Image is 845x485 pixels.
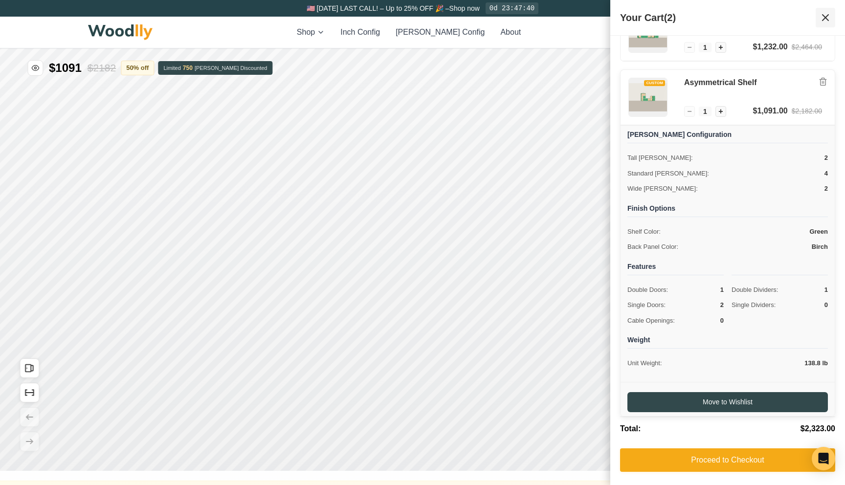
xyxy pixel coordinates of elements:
[620,448,835,472] button: Proceed to Checkout
[715,106,726,117] button: Increase quantity
[627,300,666,310] span: Single Doors:
[627,283,724,297] div: Doors that split in the middle and open from both sides
[627,169,709,178] span: Standard [PERSON_NAME]:
[753,105,788,117] div: $1,091.00
[792,42,822,52] div: $2,464.00
[812,447,835,470] div: Open Intercom Messenger
[687,135,827,156] button: Add to Cart
[792,106,822,116] div: $2,182.00
[620,423,641,435] span: Total:
[449,4,480,12] a: Shop now
[627,203,828,217] h4: Finish Options
[500,26,521,38] button: About
[684,78,822,88] h3: Asymmetrical Shelf
[824,300,828,310] span: 0
[732,300,776,310] span: Single Dividers:
[715,42,726,53] button: Increase quantity
[620,10,676,25] h2: Your Cart (2)
[644,80,665,86] div: CUSTOM
[627,392,828,412] button: Move to Wishlist
[627,316,675,326] span: Cable Openings:
[486,2,538,14] div: 0d 23:47:40
[699,107,712,116] span: 1
[720,300,724,310] span: 2
[749,110,766,127] button: Green
[699,43,712,52] span: 1
[627,227,661,237] span: Shelf Color:
[627,285,668,295] span: Double Doors:
[88,24,153,40] img: Woodlly
[627,335,828,349] h4: Weight
[396,26,485,38] button: [PERSON_NAME] Config
[708,110,725,126] button: White
[824,184,828,194] span: 2
[824,153,828,163] span: 2
[809,227,828,237] span: Green
[627,153,693,163] span: Tall [PERSON_NAME]:
[753,41,788,53] div: $1,232.00
[804,358,828,368] span: 138.8 lb
[687,94,827,105] h4: Colors
[732,285,778,295] span: Double Dividers:
[720,316,724,326] span: 0
[720,285,724,295] span: 1
[824,169,828,178] span: 4
[732,298,828,312] div: Single divider creating distinct compartments
[816,75,830,88] button: Remove item
[629,78,667,116] img: Asymmetrical Shelf
[340,26,380,38] button: Inch Config
[688,110,704,126] button: Black
[687,18,772,32] h1: Asymmetrical Shelf
[812,242,828,252] span: Birch
[801,423,835,435] span: $2,323.00
[729,110,745,126] button: Yellow
[297,26,325,38] button: Shop
[27,12,43,27] button: Hide price
[627,262,724,275] h4: Features
[627,298,724,312] div: Door that opens from one side
[627,184,698,194] span: Wide [PERSON_NAME]:
[627,358,662,368] span: Unit Weight:
[824,285,828,295] span: 1
[307,4,449,12] span: 🇺🇸 [DATE] LAST CALL! – Up to 25% OFF 🎉 –
[20,334,39,354] button: Show Dimensions
[732,283,828,297] div: Divider that splits the Cella into two equal parts
[627,242,678,252] span: Back Panel Color:
[627,130,828,143] h4: [PERSON_NAME] Configuration
[687,161,827,183] button: Add to Wishlist
[627,314,724,328] div: Opening for cable management
[20,310,39,330] button: Open All Doors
